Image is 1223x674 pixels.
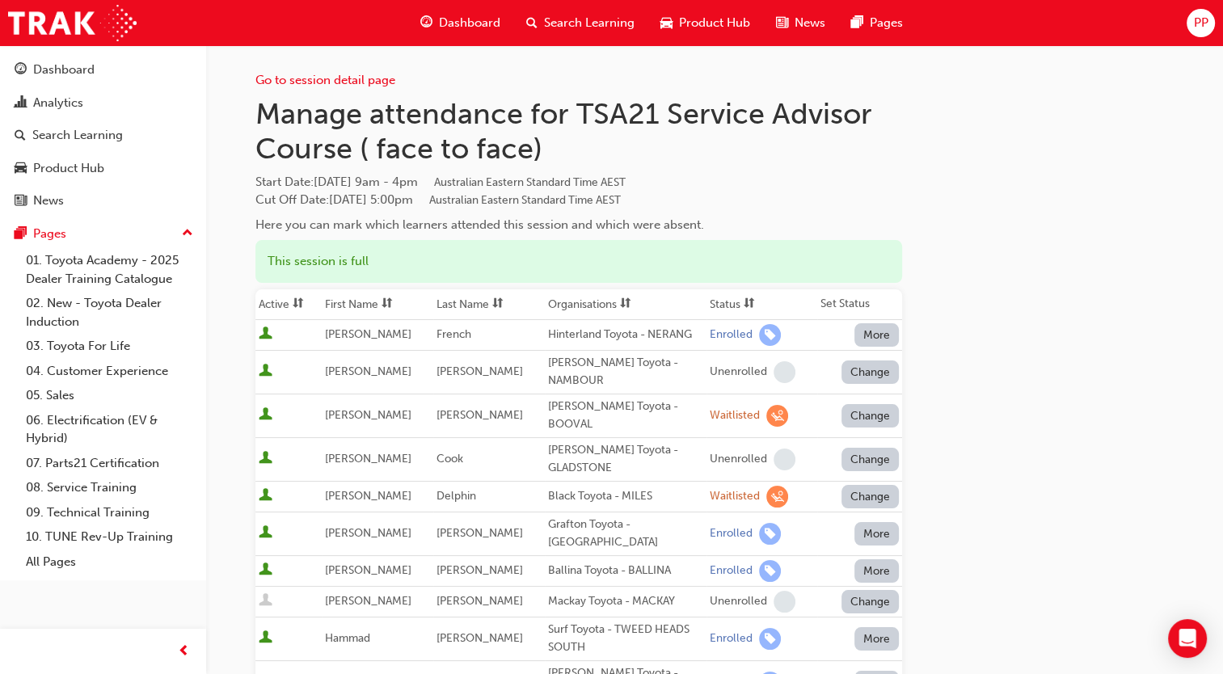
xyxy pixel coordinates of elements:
div: Ballina Toyota - BALLINA [548,562,703,580]
span: News [795,14,825,32]
span: User is inactive [259,593,272,609]
span: pages-icon [851,13,863,33]
a: pages-iconPages [838,6,916,40]
span: Delphin [436,489,476,503]
div: This session is full [255,240,902,283]
span: User is active [259,364,272,380]
div: Mackay Toyota - MACKAY [548,592,703,611]
span: [PERSON_NAME] [325,563,411,577]
a: Go to session detail page [255,73,395,87]
span: [PERSON_NAME] [325,327,411,341]
div: Waitlisted [710,408,760,423]
span: up-icon [182,223,193,244]
span: User is active [259,562,272,579]
th: Toggle SortBy [255,289,322,320]
a: 03. Toyota For Life [19,334,200,359]
span: learningRecordVerb_WAITLIST-icon [766,405,788,427]
a: Product Hub [6,154,200,183]
div: Analytics [33,94,83,112]
span: car-icon [15,162,27,176]
span: sorting-icon [744,297,755,311]
span: guage-icon [420,13,432,33]
span: [PERSON_NAME] [325,364,411,378]
span: PP [1193,14,1208,32]
button: Change [841,590,900,613]
span: Start Date : [255,173,902,192]
div: Product Hub [33,159,104,178]
span: User is active [259,451,272,467]
span: [PERSON_NAME] [436,594,523,608]
span: [PERSON_NAME] [436,563,523,577]
h1: Manage attendance for TSA21 Service Advisor Course ( face to face) [255,96,902,166]
div: News [33,192,64,210]
span: learningRecordVerb_NONE-icon [774,361,795,383]
span: [PERSON_NAME] [325,408,411,422]
span: prev-icon [178,642,190,662]
div: Search Learning [32,126,123,145]
span: Dashboard [439,14,500,32]
a: Analytics [6,88,200,118]
div: Unenrolled [710,594,767,609]
span: pages-icon [15,227,27,242]
span: [DATE] 9am - 4pm [314,175,626,189]
span: search-icon [15,128,26,143]
button: Pages [6,219,200,249]
span: User is active [259,326,272,343]
img: Trak [8,5,137,41]
span: Cut Off Date : [DATE] 5:00pm [255,192,621,207]
button: Change [841,485,900,508]
span: [PERSON_NAME] [436,631,523,645]
div: [PERSON_NAME] Toyota - GLADSTONE [548,441,703,478]
div: Enrolled [710,563,753,579]
div: Unenrolled [710,364,767,380]
button: More [854,627,900,651]
span: Search Learning [544,14,635,32]
div: Here you can mark which learners attended this session and which were absent. [255,216,902,234]
span: Hammad [325,631,370,645]
a: 06. Electrification (EV & Hybrid) [19,408,200,451]
span: sorting-icon [620,297,631,311]
th: Toggle SortBy [322,289,433,320]
div: Dashboard [33,61,95,79]
span: Product Hub [679,14,750,32]
th: Toggle SortBy [706,289,817,320]
a: Search Learning [6,120,200,150]
span: sorting-icon [492,297,504,311]
a: guage-iconDashboard [407,6,513,40]
div: Waitlisted [710,489,760,504]
div: Pages [33,225,66,243]
th: Toggle SortBy [545,289,706,320]
span: [PERSON_NAME] [436,526,523,540]
span: car-icon [660,13,673,33]
span: [PERSON_NAME] [325,594,411,608]
a: News [6,186,200,216]
span: Cook [436,452,463,465]
a: 10. TUNE Rev-Up Training [19,524,200,550]
span: [PERSON_NAME] [325,452,411,465]
button: Change [841,448,900,471]
button: Change [841,404,900,428]
span: [PERSON_NAME] [436,364,523,378]
button: PP [1187,9,1215,37]
span: Australian Eastern Standard Time AEST [434,175,626,189]
div: [PERSON_NAME] Toyota - BOOVAL [548,398,703,434]
div: Open Intercom Messenger [1168,619,1207,658]
div: Hinterland Toyota - NERANG [548,326,703,344]
div: Enrolled [710,327,753,343]
span: learningRecordVerb_NONE-icon [774,449,795,470]
span: French [436,327,471,341]
span: learningRecordVerb_ENROLL-icon [759,324,781,346]
th: Toggle SortBy [433,289,545,320]
span: User is active [259,630,272,647]
span: learningRecordVerb_ENROLL-icon [759,523,781,545]
span: Pages [870,14,903,32]
span: User is active [259,407,272,423]
span: guage-icon [15,63,27,78]
button: DashboardAnalyticsSearch LearningProduct HubNews [6,52,200,219]
a: 01. Toyota Academy - 2025 Dealer Training Catalogue [19,248,200,291]
a: Dashboard [6,55,200,85]
div: Black Toyota - MILES [548,487,703,506]
a: 05. Sales [19,383,200,408]
span: news-icon [15,194,27,209]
